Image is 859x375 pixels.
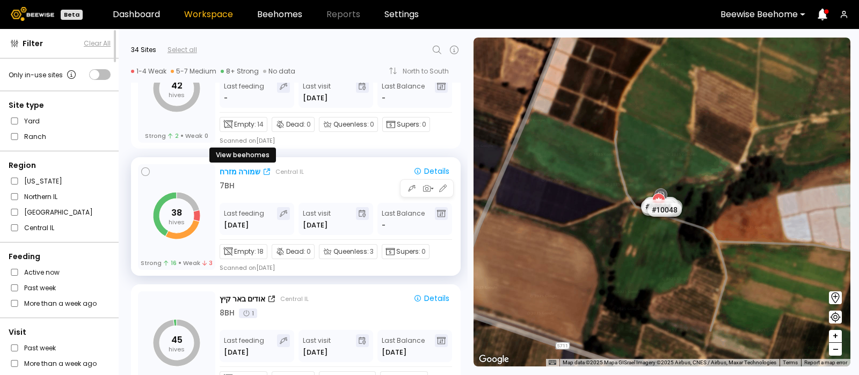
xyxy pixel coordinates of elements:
span: Map data ©2025 Mapa GISrael Imagery ©2025 Airbus, CNES / Airbus, Maxar Technologies [563,359,776,365]
a: Beehomes [257,10,302,19]
tspan: hives [169,218,185,226]
div: Last feeding [224,207,264,231]
button: Details [409,292,454,305]
div: Strong Weak [145,132,208,139]
div: Central IL [275,167,304,176]
span: Filter [23,38,43,49]
div: Scanned on [DATE] [220,263,275,272]
div: Last Balance [382,80,425,104]
tspan: hives [169,91,185,99]
a: Report a map error [804,359,847,365]
label: Active now [24,267,60,278]
div: Dead: [272,117,315,132]
span: [DATE] [382,347,406,358]
div: North to South [403,68,456,75]
label: Yard [24,115,40,127]
span: 0 [307,247,311,256]
span: 3 [202,259,213,267]
img: Beewise logo [11,7,54,21]
div: [DATE] [224,347,250,358]
span: – [833,343,839,356]
a: Workspace [184,10,233,19]
div: Only in-use sites [9,68,78,81]
div: Last Balance [382,207,425,231]
span: 16 [164,259,176,267]
span: 2 [168,132,178,139]
span: 14 [257,120,264,129]
div: Last feeding [224,334,264,358]
a: Terms (opens in new tab) [783,359,798,365]
div: Details [413,166,449,176]
div: Site type [9,100,111,111]
div: 1-4 Weak [131,67,166,76]
tspan: hives [169,345,185,354]
button: + [829,330,842,343]
div: View beehomes [209,148,276,163]
div: Central IL [280,295,309,303]
div: Dead: [272,244,315,259]
div: Last visit [303,80,331,104]
tspan: 42 [171,79,183,92]
tspan: 45 [171,334,183,346]
label: [US_STATE] [24,175,62,187]
div: Feeding [9,251,111,262]
span: 0 [421,247,426,256]
a: Dashboard [113,10,160,19]
button: – [829,343,842,356]
tspan: 38 [171,207,182,219]
span: 0 [205,132,208,139]
div: Select all [168,45,197,55]
div: Empty: [220,244,267,259]
a: Open this area in Google Maps (opens a new window) [476,352,512,366]
span: 0 [370,120,374,129]
div: [DATE] [224,220,250,231]
label: Ranch [24,131,46,142]
div: Details [413,293,449,303]
div: 8+ Strong [221,67,259,76]
label: Past week [24,342,56,354]
div: - [224,93,229,104]
span: - [382,93,385,104]
label: More than a week ago [24,298,97,309]
span: 0 [422,120,426,129]
div: Beta [61,10,83,20]
div: # 10048 [647,203,682,217]
div: Empty: [220,117,267,132]
span: 0 [307,120,311,129]
a: Settings [384,10,419,19]
button: Clear All [84,39,111,48]
label: Northern IL [24,191,57,202]
div: [DATE] [303,347,327,358]
div: Strong Weak [141,259,213,267]
div: ארנבות [647,190,677,213]
div: Supers: [382,244,429,259]
div: Supers: [382,117,430,132]
div: Last visit [303,334,331,358]
div: [DATE] [303,220,327,231]
div: 1 [239,308,257,318]
div: Visit [9,327,111,338]
div: 34 Sites [131,45,156,55]
div: Scanned on [DATE] [220,136,275,145]
span: - [382,220,385,231]
label: Central IL [24,222,54,233]
span: 3 [370,247,374,256]
div: שמורה מזרח [220,166,260,178]
label: Past week [24,282,56,293]
span: 18 [257,247,264,256]
div: 8 BH [220,307,235,319]
span: + [832,329,839,343]
div: Last Balance [382,334,425,358]
div: No data [263,67,295,76]
div: Queenless: [319,117,378,132]
span: Reports [326,10,360,19]
div: # 10044 [641,200,675,214]
button: Keyboard shortcuts [549,359,556,366]
div: 5-7 Medium [171,67,216,76]
img: Google [476,352,512,366]
button: Details [409,165,454,178]
label: [GEOGRAPHIC_DATA] [24,207,93,218]
div: אודים באר קיץ [220,293,265,305]
div: Queenless: [319,244,377,259]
